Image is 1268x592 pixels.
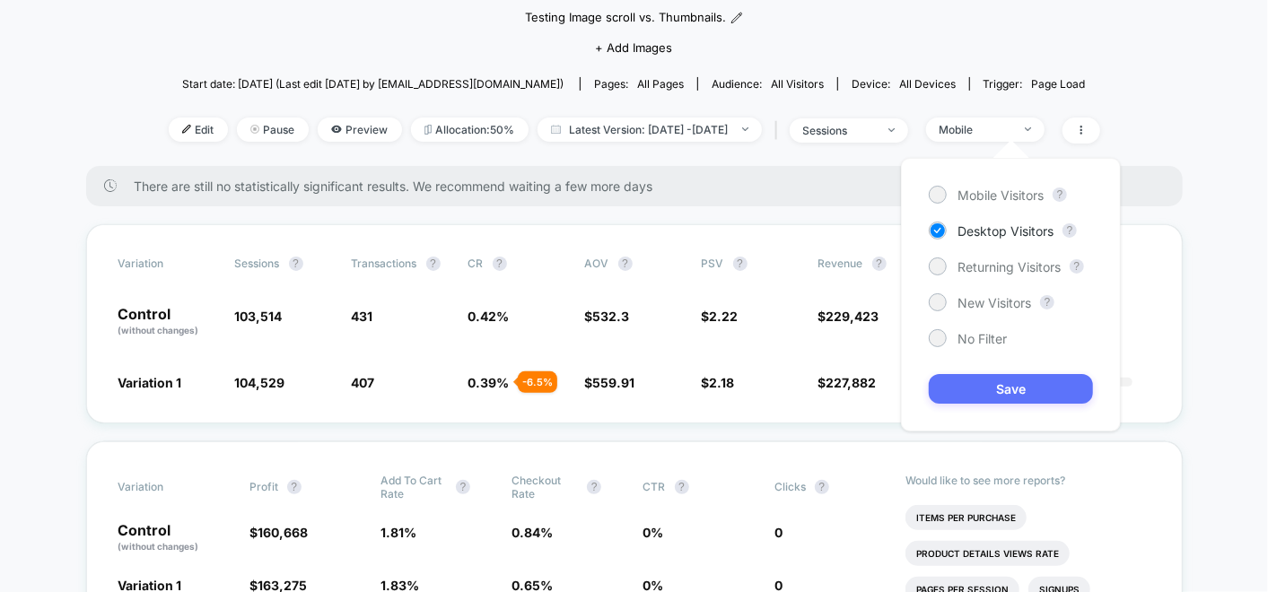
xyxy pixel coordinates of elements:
[929,374,1093,404] button: Save
[585,257,609,270] span: AOV
[456,480,470,494] button: ?
[118,307,217,337] p: Control
[587,480,601,494] button: ?
[169,118,228,142] span: Edit
[675,480,689,494] button: ?
[940,123,1011,136] div: Mobile
[771,77,824,91] span: All Visitors
[235,375,285,390] span: 104,529
[1070,259,1084,274] button: ?
[618,257,633,271] button: ?
[1025,127,1031,131] img: end
[593,309,630,324] span: 532.3
[135,178,1147,194] span: There are still no statistically significant results. We recommend waiting a few more days
[118,325,199,335] span: (without changes)
[888,128,895,132] img: end
[118,474,217,501] span: Variation
[249,525,308,540] span: $
[803,124,875,137] div: sessions
[702,309,739,324] span: $
[585,375,635,390] span: $
[742,127,748,131] img: end
[352,309,373,324] span: 431
[702,375,735,390] span: $
[1032,77,1086,91] span: Page Load
[318,118,402,142] span: Preview
[774,525,783,540] span: 0
[258,525,308,540] span: 160,668
[774,480,806,493] span: Clicks
[818,309,879,324] span: $
[984,77,1086,91] div: Trigger:
[958,259,1061,274] span: Returning Visitors
[182,125,191,134] img: edit
[710,309,739,324] span: 2.22
[712,77,824,91] div: Audience:
[1040,295,1054,309] button: ?
[380,525,416,540] span: 1.81 %
[826,375,877,390] span: 227,882
[352,257,417,270] span: Transactions
[551,125,561,134] img: calendar
[958,187,1044,203] span: Mobile Visitors
[237,118,309,142] span: Pause
[637,77,684,91] span: all pages
[899,77,956,91] span: all devices
[411,118,529,142] span: Allocation: 50%
[643,480,666,493] span: CTR
[468,257,484,270] span: CR
[595,40,672,55] span: + Add Images
[289,257,303,271] button: ?
[118,523,232,553] p: Control
[905,541,1070,566] li: Product Details Views Rate
[512,525,553,540] span: 0.84 %
[1062,223,1077,238] button: ?
[493,257,507,271] button: ?
[710,375,735,390] span: 2.18
[426,257,441,271] button: ?
[771,118,790,144] span: |
[643,525,664,540] span: 0 %
[837,77,969,91] span: Device:
[518,371,557,393] div: - 6.5 %
[468,309,510,324] span: 0.42 %
[380,474,447,501] span: Add To Cart Rate
[235,309,283,324] span: 103,514
[118,375,182,390] span: Variation 1
[818,375,877,390] span: $
[235,257,280,270] span: Sessions
[872,257,887,271] button: ?
[468,375,510,390] span: 0.39 %
[815,480,829,494] button: ?
[905,474,1150,487] p: Would like to see more reports?
[585,309,630,324] span: $
[118,541,199,552] span: (without changes)
[1053,187,1067,202] button: ?
[424,125,432,135] img: rebalance
[702,257,724,270] span: PSV
[538,118,762,142] span: Latest Version: [DATE] - [DATE]
[905,505,1027,530] li: Items Per Purchase
[958,223,1054,239] span: Desktop Visitors
[250,125,259,134] img: end
[182,77,564,91] span: Start date: [DATE] (Last edit [DATE] by [EMAIL_ADDRESS][DOMAIN_NAME])
[733,257,748,271] button: ?
[352,375,375,390] span: 407
[525,9,726,27] span: Testing Image scroll vs. Thumbnails.
[818,257,863,270] span: Revenue
[287,480,302,494] button: ?
[826,309,879,324] span: 229,423
[118,257,217,271] span: Variation
[593,375,635,390] span: 559.91
[512,474,578,501] span: Checkout Rate
[594,77,684,91] div: Pages:
[249,480,278,493] span: Profit
[958,331,1007,346] span: No Filter
[958,295,1031,310] span: New Visitors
